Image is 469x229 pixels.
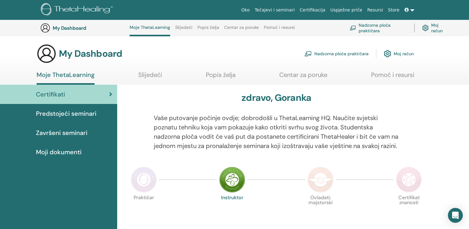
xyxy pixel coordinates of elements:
[365,4,386,16] a: Resursi
[36,90,65,99] span: Certifikati
[422,21,449,35] a: Moj račun
[350,25,356,30] img: chalkboard-teacher.svg
[37,44,56,64] img: generic-user-icon.jpg
[241,92,311,103] h3: zdravo, Goranka
[175,25,192,35] a: Slijedeći
[131,167,157,193] img: Practitioner
[36,147,82,157] span: Moji dokumenti
[219,195,245,221] p: Instruktor
[239,4,252,16] a: Oko
[350,21,407,35] a: Nadzorna ploča praktičara
[384,47,414,61] a: Moj račun
[448,208,463,223] div: Open Intercom Messenger
[36,109,96,118] span: Predstojeći seminari
[384,48,391,59] img: cog.svg
[131,195,157,221] p: Praktičar
[422,23,429,33] img: cog.svg
[328,4,365,16] a: Uspješne priče
[41,3,115,17] img: logo.png
[224,25,259,35] a: Centar za poruke
[396,167,422,193] img: Certificate of Science
[304,51,312,56] img: chalkboard-teacher.svg
[304,47,369,61] a: Nadzorna ploča praktičara
[308,167,334,193] img: Master
[264,25,295,35] a: Pomoć i resursi
[371,71,414,83] a: Pomoć i resursi
[37,71,95,85] a: Moje ThetaLearning
[219,167,245,193] img: Instructor
[40,23,50,33] img: generic-user-icon.jpg
[279,71,327,83] a: Centar za poruke
[138,71,162,83] a: Slijedeći
[53,25,115,31] h3: My Dashboard
[130,25,170,36] a: Moje ThetaLearning
[308,195,334,221] p: Ovladati; majstorski
[396,195,422,221] p: Certifikat znanosti
[206,71,236,83] a: Popis želja
[36,128,87,137] span: Završeni seminari
[197,25,219,35] a: Popis želja
[154,113,399,150] p: Vaše putovanje počinje ovdje; dobrodošli u ThetaLearning HQ. Naučite svjetski poznatu tehniku koj...
[386,4,402,16] a: Store
[59,48,122,59] h3: My Dashboard
[297,4,328,16] a: Certifikacija
[252,4,297,16] a: Tečajevi i seminari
